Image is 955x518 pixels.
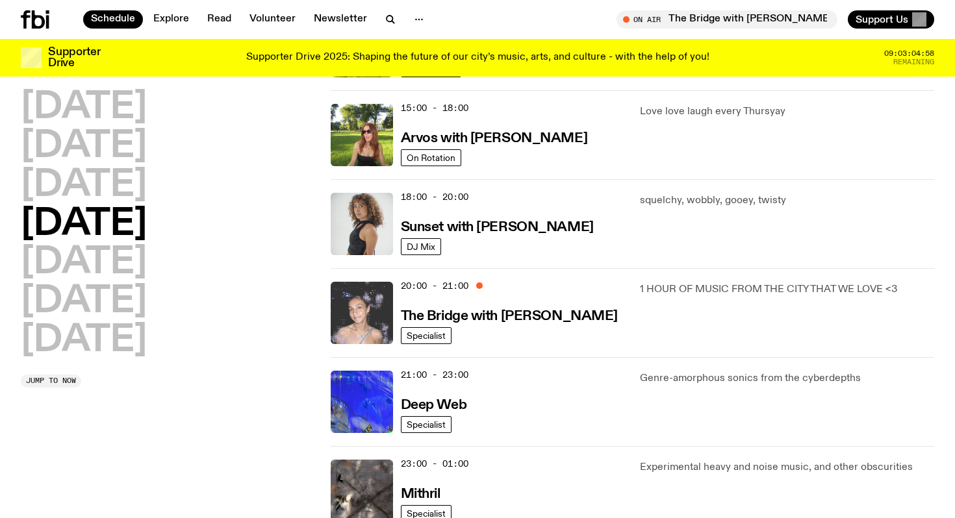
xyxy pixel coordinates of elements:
h3: The Bridge with [PERSON_NAME] [401,310,618,323]
button: [DATE] [21,245,147,281]
h3: Arvos with [PERSON_NAME] [401,132,587,145]
a: Explore [146,10,197,29]
span: Specialist [407,508,446,518]
span: Support Us [856,14,908,25]
span: Specialist [407,419,446,429]
img: An abstract artwork, in bright blue with amorphous shapes, illustrated shimmers and small drawn c... [331,371,393,433]
a: Sunset with [PERSON_NAME] [401,218,594,234]
span: 21:00 - 23:00 [401,369,468,381]
p: Experimental heavy and noise music, and other obscurities [640,460,934,475]
h3: Supporter Drive [48,47,100,69]
a: Newsletter [306,10,375,29]
img: Lizzie Bowles is sitting in a bright green field of grass, with dark sunglasses and a black top. ... [331,104,393,166]
a: The Bridge with [PERSON_NAME] [401,307,618,323]
a: Specialist [401,327,452,344]
button: On AirThe Bridge with [PERSON_NAME] [617,10,837,29]
span: 15:00 - 18:00 [401,102,468,114]
button: [DATE] [21,206,147,243]
span: 18:00 - 20:00 [401,191,468,203]
span: DJ Mix [407,241,435,251]
button: [DATE] [21,323,147,359]
button: [DATE] [21,129,147,165]
a: Specialist [401,416,452,433]
a: Deep Web [401,396,466,412]
span: Jump to now [26,377,76,384]
a: Volunteer [242,10,303,29]
a: Read [199,10,239,29]
a: Mithril [401,485,440,501]
button: [DATE] [21,90,147,126]
span: Specialist [407,330,446,340]
button: [DATE] [21,167,147,204]
h3: Deep Web [401,399,466,412]
img: Tangela looks past her left shoulder into the camera with an inquisitive look. She is wearing a s... [331,193,393,255]
a: Schedule [83,10,143,29]
button: Jump to now [21,375,81,388]
p: Supporter Drive 2025: Shaping the future of our city’s music, arts, and culture - with the help o... [246,52,709,64]
span: On Rotation [407,153,455,162]
a: Arvos with [PERSON_NAME] [401,129,587,145]
span: 09:03:04:58 [884,50,934,57]
a: DJ Mix [401,238,441,255]
button: Support Us [848,10,934,29]
span: Remaining [893,58,934,66]
p: Love love laugh every Thursyay [640,104,934,119]
h3: Mithril [401,487,440,501]
p: Genre-amorphous sonics from the cyberdepths [640,371,934,386]
p: squelchy, wobbly, gooey, twisty [640,193,934,208]
a: On Rotation [401,149,461,166]
button: [DATE] [21,284,147,320]
h3: Sunset with [PERSON_NAME] [401,221,594,234]
p: 1 HOUR OF MUSIC FROM THE CITY THAT WE LOVE <3 [640,282,934,297]
span: 23:00 - 01:00 [401,458,468,470]
span: 20:00 - 21:00 [401,280,468,292]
